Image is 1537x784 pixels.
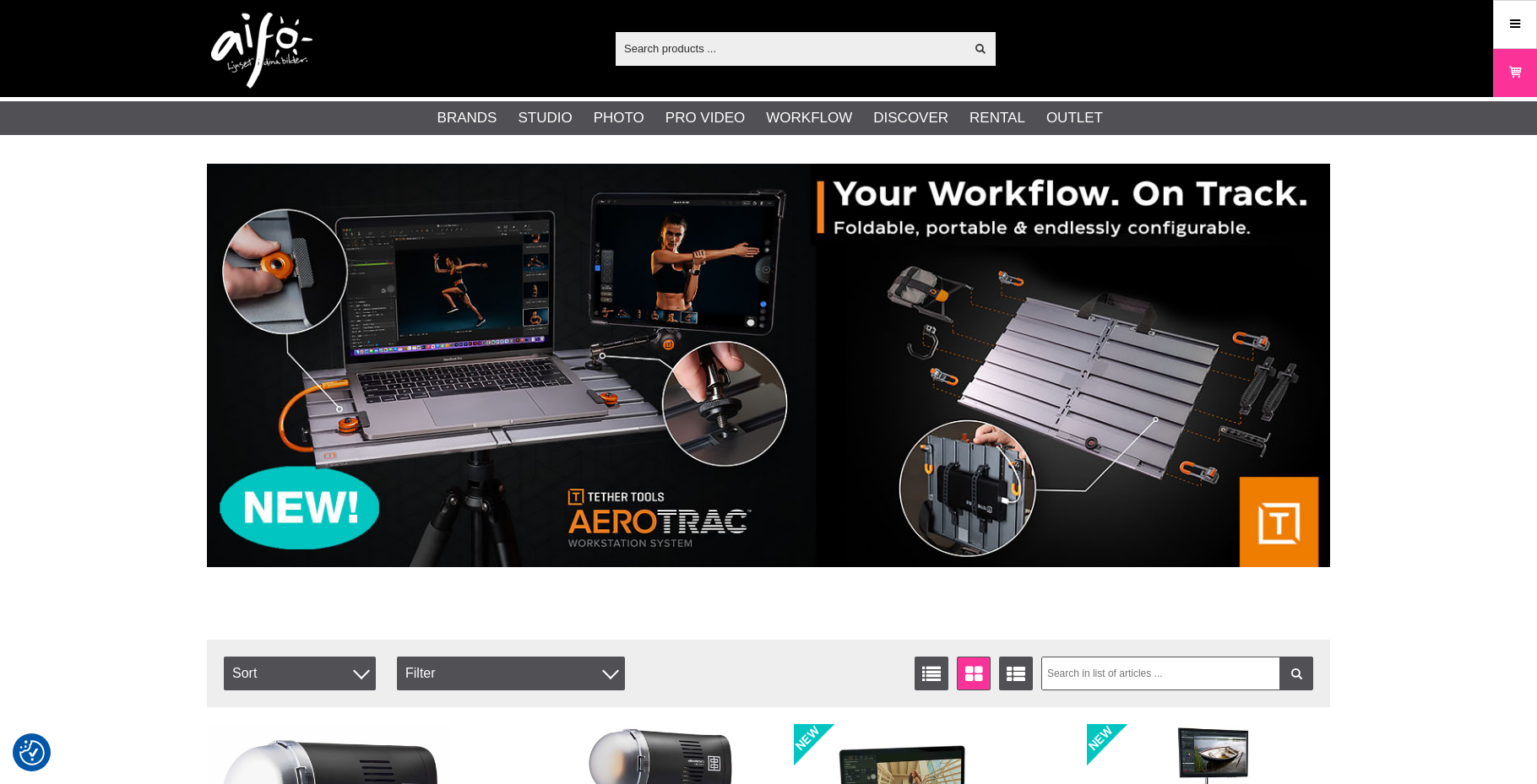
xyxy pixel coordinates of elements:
[616,35,964,61] input: Search products ...
[207,164,1330,567] img: Ad:007 banner-header-aerotrac-1390x500.jpg
[224,657,376,690] span: Sort
[1041,657,1314,690] input: Search in list of articles ...
[1046,107,1103,129] a: Outlet
[873,107,948,129] a: Discover
[397,657,625,690] div: Filter
[211,13,312,89] img: logo.png
[19,740,45,765] img: Revisit consent button
[766,107,852,129] a: Workflow
[915,657,948,690] a: List
[665,107,745,129] a: Pro Video
[594,107,644,129] a: Photo
[999,657,1033,690] a: Extended list
[957,657,991,690] a: Window
[19,738,45,768] button: Consent Preferences
[1279,657,1313,690] a: Filter
[969,107,1025,129] a: Rental
[437,107,497,129] a: Brands
[518,107,572,129] a: Studio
